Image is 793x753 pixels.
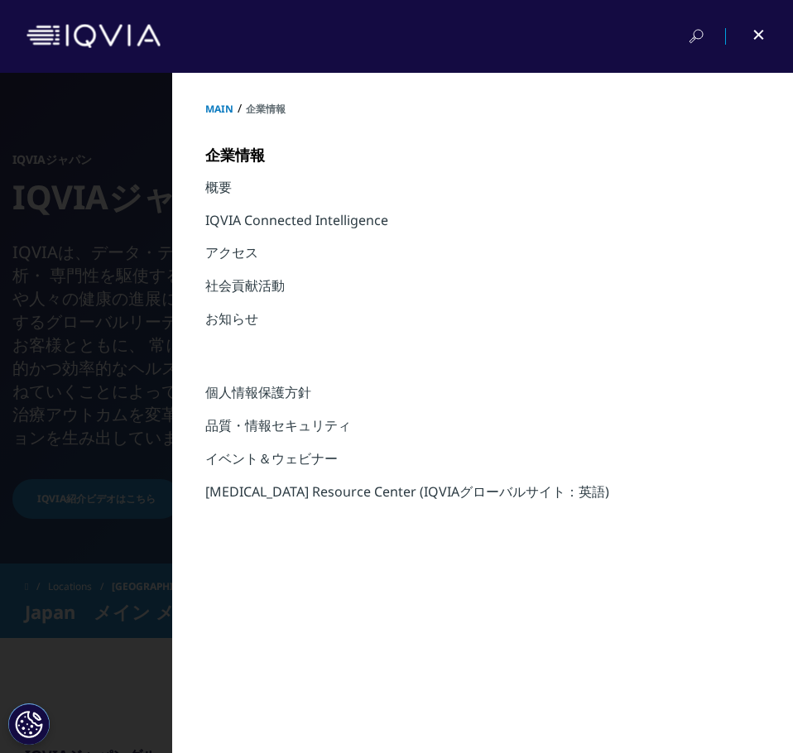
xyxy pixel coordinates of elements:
[8,703,50,745] button: Cookie 設定
[205,276,285,295] a: 社会貢献活動
[172,100,793,117] div: /
[205,416,351,434] a: 品質・情報セキュリティ
[205,102,233,116] span: MAIN
[205,449,338,468] a: イベント＆ウェビナー
[205,117,454,178] h5: 企業情報
[205,211,388,229] a: IQVIA Connected Intelligence
[205,482,609,501] a: [MEDICAL_DATA] Resource Center (IQVIAグローバルサイト：英語)
[205,243,258,261] a: アクセス
[246,102,286,116] span: 企業情報
[205,178,232,196] a: 概要
[205,309,258,328] a: お知らせ
[205,383,311,401] a: 個人情報保護方針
